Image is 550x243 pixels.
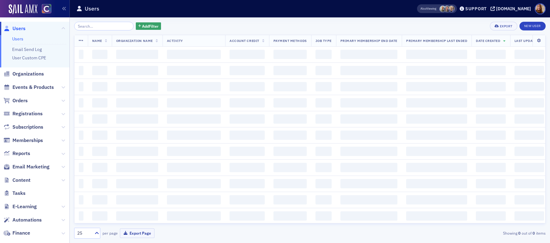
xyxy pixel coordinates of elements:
[476,195,505,204] span: ‌
[3,25,26,32] a: Users
[514,98,544,108] span: ‌
[167,98,221,108] span: ‌
[3,84,54,91] a: Events & Products
[230,211,264,221] span: ‌
[273,195,307,204] span: ‌
[92,114,107,124] span: ‌
[315,147,332,156] span: ‌
[9,4,37,14] img: SailAMX
[491,7,533,11] button: [DOMAIN_NAME]
[167,114,221,124] span: ‌
[120,228,154,238] button: Export Page
[230,131,264,140] span: ‌
[476,147,505,156] span: ‌
[167,131,221,140] span: ‌
[102,230,118,236] label: per page
[340,66,397,75] span: ‌
[406,211,467,221] span: ‌
[465,6,487,11] div: Support
[315,114,332,124] span: ‌
[79,131,83,140] span: ‌
[340,82,397,91] span: ‌
[79,147,83,156] span: ‌
[230,82,264,91] span: ‌
[3,163,50,170] a: Email Marketing
[340,114,397,124] span: ‌
[230,114,264,124] span: ‌
[340,163,397,172] span: ‌
[79,211,83,221] span: ‌
[230,98,264,108] span: ‌
[476,66,505,75] span: ‌
[406,39,467,43] span: Primary Membership Last Ended
[514,179,544,188] span: ‌
[476,163,505,172] span: ‌
[230,50,264,59] span: ‌
[116,50,158,59] span: ‌
[116,39,153,43] span: Organization Name
[116,195,158,204] span: ‌
[444,6,450,12] span: Tiffany Carson
[406,82,467,91] span: ‌
[3,97,28,104] a: Orders
[230,39,259,43] span: Account Credit
[167,147,221,156] span: ‌
[79,179,83,188] span: ‌
[340,211,397,221] span: ‌
[273,147,307,156] span: ‌
[92,147,107,156] span: ‌
[167,179,221,188] span: ‌
[116,131,158,140] span: ‌
[496,6,531,11] div: [DOMAIN_NAME]
[12,47,42,52] a: Email Send Log
[273,163,307,172] span: ‌
[273,179,307,188] span: ‌
[230,147,264,156] span: ‌
[92,39,102,43] span: Name
[514,50,544,59] span: ‌
[116,66,158,75] span: ‌
[12,71,44,77] span: Organizations
[79,114,83,124] span: ‌
[12,36,23,42] a: Users
[79,82,83,91] span: ‌
[532,230,536,236] strong: 0
[315,66,332,75] span: ‌
[12,217,42,223] span: Automations
[476,179,505,188] span: ‌
[79,195,83,204] span: ‌
[406,179,467,188] span: ‌
[406,147,467,156] span: ‌
[74,22,134,30] input: Search…
[535,3,546,14] span: Profile
[167,163,221,172] span: ‌
[12,177,31,184] span: Content
[3,230,30,236] a: Finance
[12,163,50,170] span: Email Marketing
[116,147,158,156] span: ‌
[92,131,107,140] span: ‌
[273,39,307,43] span: Payment Methods
[92,163,107,172] span: ‌
[519,22,546,30] a: New User
[315,211,332,221] span: ‌
[92,179,107,188] span: ‌
[116,163,158,172] span: ‌
[12,110,43,117] span: Registrations
[476,39,500,43] span: Date Created
[476,114,505,124] span: ‌
[514,82,544,91] span: ‌
[3,150,30,157] a: Reports
[273,211,307,221] span: ‌
[167,39,183,43] span: Activity
[406,163,467,172] span: ‌
[136,22,161,30] button: AddFilter
[116,98,158,108] span: ‌
[439,6,446,12] span: Derrol Moorhead
[406,195,467,204] span: ‌
[167,195,221,204] span: ‌
[116,179,158,188] span: ‌
[340,179,397,188] span: ‌
[273,66,307,75] span: ‌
